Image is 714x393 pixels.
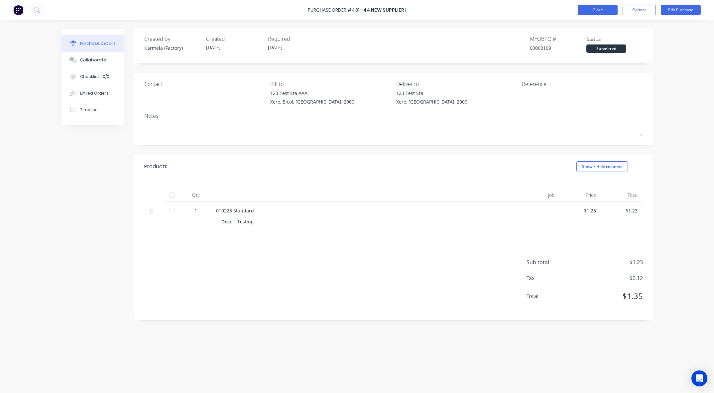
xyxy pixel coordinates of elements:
button: Show / Hide columns [576,161,628,172]
div: Total [601,189,643,202]
div: Linked Orders [80,90,109,96]
button: Purchase details [61,35,124,52]
div: Xero, [GEOGRAPHIC_DATA], 2000 [396,98,467,105]
div: Reference [522,80,643,88]
div: Purchase Order #431 - [308,7,363,14]
div: Submitted [586,44,626,53]
span: Tax [527,274,576,282]
img: Factory [13,5,23,15]
div: Karmela (Factory) [144,44,201,51]
div: Notes [144,112,643,120]
button: Timeline [61,102,124,118]
span: Total [527,292,576,300]
div: Checklists 0/0 [80,74,109,80]
div: Created [206,35,263,43]
span: Sub total [527,258,576,266]
div: Open Intercom Messenger [691,370,707,386]
span: $1.35 [576,290,643,302]
div: Collaborate [80,57,106,63]
div: 1 [186,207,205,214]
button: Checklists 0/0 [61,68,124,85]
div: Products [144,163,168,171]
div: Contact [144,80,265,88]
button: Options [623,5,656,15]
div: Timeline [80,107,98,113]
a: 44 New Supplier I [363,7,407,13]
div: Status [586,35,643,43]
div: 010223 Standard [216,207,505,214]
div: Desc [221,217,237,226]
div: $1.23 [607,207,638,214]
div: Required [268,35,324,43]
div: Testing [237,217,254,226]
button: Edit Purchase [661,5,701,15]
div: MYOB PO # [530,35,586,43]
div: Created by [144,35,201,43]
span: $1.23 [576,258,643,266]
div: 123 Test Sta AAA [270,90,354,97]
div: Job [510,189,560,202]
div: Qty [181,189,211,202]
button: Linked Orders [61,85,124,102]
span: $0.12 [576,274,643,282]
div: $1.23 [565,207,596,214]
div: 00000109 [530,44,586,51]
div: Price [560,189,601,202]
button: Collaborate [61,52,124,68]
button: Close [578,5,618,15]
div: 123 Test Sta [396,90,467,97]
div: Purchase details [80,40,116,46]
div: Xero, Bicol, [GEOGRAPHIC_DATA], 2000 [270,98,354,105]
div: Bill to [270,80,391,88]
div: Deliver to [396,80,517,88]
